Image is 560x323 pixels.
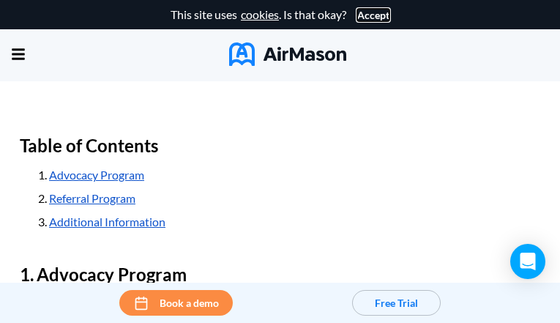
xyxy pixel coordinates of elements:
a: Referral Program [49,191,135,205]
button: Accept cookies [357,10,389,21]
a: Advocacy Program [49,168,144,182]
a: Additional Information [49,215,165,229]
button: Book a demo [119,290,233,316]
img: AirMason Logo [229,42,346,66]
h2: Table of Contents [20,128,540,163]
h2: Advocacy Program [20,257,540,292]
button: Free Trial [352,290,441,316]
a: cookies [241,8,279,21]
div: Open Intercom Messenger [510,244,545,279]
